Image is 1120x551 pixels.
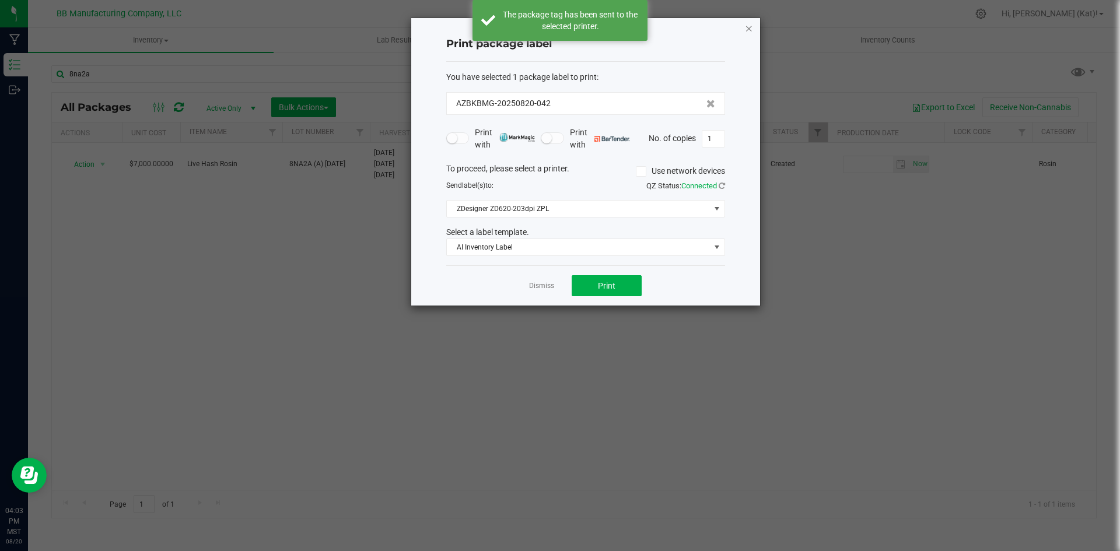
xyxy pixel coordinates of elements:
[446,181,494,189] span: Send to:
[529,281,554,291] a: Dismiss
[598,281,615,290] span: Print
[681,181,717,190] span: Connected
[594,136,630,142] img: bartender.png
[446,37,725,52] h4: Print package label
[12,458,47,493] iframe: Resource center
[502,9,639,32] div: The package tag has been sent to the selected printer.
[572,275,642,296] button: Print
[446,72,597,82] span: You have selected 1 package label to print
[462,181,485,189] span: label(s)
[447,239,710,255] span: AI Inventory Label
[437,226,734,238] div: Select a label template.
[447,201,710,217] span: ZDesigner ZD620-203dpi ZPL
[475,127,535,151] span: Print with
[570,127,630,151] span: Print with
[646,181,725,190] span: QZ Status:
[446,71,725,83] div: :
[499,133,535,142] img: mark_magic_cybra.png
[649,133,696,142] span: No. of copies
[437,163,734,180] div: To proceed, please select a printer.
[636,165,725,177] label: Use network devices
[456,97,551,110] span: AZBKBMG-20250820-042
